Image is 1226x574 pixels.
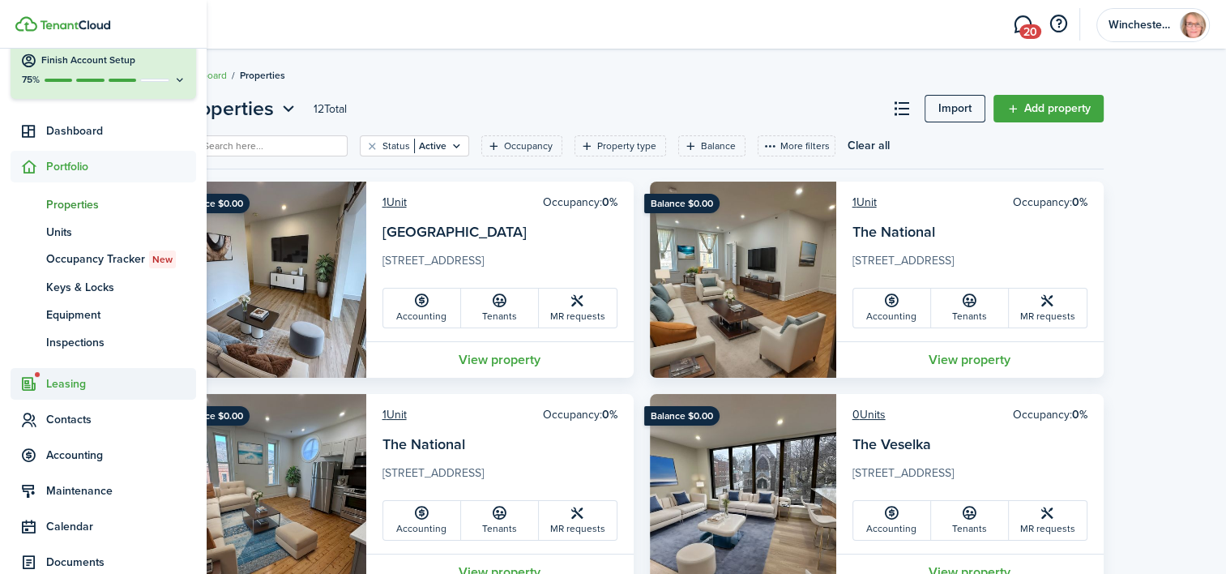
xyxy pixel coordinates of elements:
a: 1Unit [382,406,407,423]
b: 0% [1072,406,1087,423]
header-page-total: 12 Total [314,101,347,118]
card-header-right: Occupancy: [1013,406,1087,423]
img: Property avatar [650,182,836,378]
span: Properties [240,68,285,83]
h4: Finish Account Setup [41,54,186,67]
a: 1Unit [382,194,407,211]
img: Winchester Property Management [1180,12,1206,38]
a: The Veselka [852,434,931,455]
filter-tag: Open filter [575,135,666,156]
a: MR requests [539,289,617,328]
input: Search here... [199,139,342,154]
span: Dashboard [46,122,196,139]
span: Equipment [46,306,196,323]
button: Properties [180,94,299,123]
button: Finish Account Setup75% [11,41,196,99]
b: 0% [1072,194,1087,211]
ribbon: Balance $0.00 [174,406,250,426]
span: Portfolio [46,158,196,175]
button: Clear all [848,135,890,156]
span: Keys & Locks [46,279,196,296]
filter-tag: Open filter [481,135,562,156]
ribbon: Balance $0.00 [644,406,720,426]
a: Messaging [1007,4,1038,45]
button: Clear filter [365,139,379,152]
a: Occupancy TrackerNew [11,246,196,273]
span: Inspections [46,334,196,351]
a: Dashboard [11,115,196,147]
filter-tag-label: Occupancy [504,139,553,153]
card-description: [STREET_ADDRESS] [382,252,617,278]
a: 0Units [852,406,886,423]
a: Accounting [383,289,461,328]
b: 0% [602,406,617,423]
span: Leasing [46,375,196,392]
a: Tenants [931,501,1009,540]
span: Calendar [46,518,196,535]
a: Keys & Locks [11,273,196,301]
span: Contacts [46,411,196,428]
filter-tag: Open filter [678,135,745,156]
img: TenantCloud [40,20,110,30]
ribbon: Balance $0.00 [174,194,250,213]
filter-tag-label: Balance [701,139,736,153]
a: MR requests [1009,289,1087,328]
span: Units [46,224,196,241]
a: View property [366,341,634,378]
a: Import [925,95,985,122]
a: 1Unit [852,194,877,211]
span: Winchester Property Management [1109,19,1173,31]
img: Property avatar [180,182,366,378]
span: Documents [46,554,196,571]
a: The National [852,221,935,242]
span: Accounting [46,447,196,464]
filter-tag-value: Active [414,139,446,153]
card-header-right: Occupancy: [543,194,617,211]
a: [GEOGRAPHIC_DATA] [382,221,527,242]
a: Accounting [383,501,461,540]
card-description: [STREET_ADDRESS] [852,465,1087,490]
a: The National [382,434,465,455]
span: Occupancy Tracker [46,251,196,268]
img: TenantCloud [15,16,37,32]
a: Tenants [931,289,1009,328]
filter-tag: Open filter [360,135,469,156]
span: New [152,252,173,267]
span: Properties [46,196,196,213]
a: Tenants [461,289,539,328]
ribbon: Balance $0.00 [644,194,720,213]
a: Properties [11,191,196,218]
button: Open menu [180,94,299,123]
filter-tag-label: Property type [597,139,656,153]
span: Properties [180,94,274,123]
a: Accounting [853,289,931,328]
a: Inspections [11,328,196,356]
card-header-right: Occupancy: [1013,194,1087,211]
a: Equipment [11,301,196,328]
p: 75% [20,73,41,87]
a: Accounting [853,501,931,540]
button: Open resource center [1044,11,1072,38]
b: 0% [602,194,617,211]
card-header-right: Occupancy: [543,406,617,423]
a: MR requests [539,501,617,540]
a: Tenants [461,501,539,540]
a: Add property [993,95,1104,122]
filter-tag-label: Status [382,139,410,153]
card-description: [STREET_ADDRESS] [382,465,617,490]
a: Units [11,218,196,246]
span: 20 [1019,24,1041,39]
card-description: [STREET_ADDRESS] [852,252,1087,278]
a: View property [836,341,1104,378]
button: More filters [758,135,835,156]
a: MR requests [1009,501,1087,540]
span: Maintenance [46,482,196,499]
